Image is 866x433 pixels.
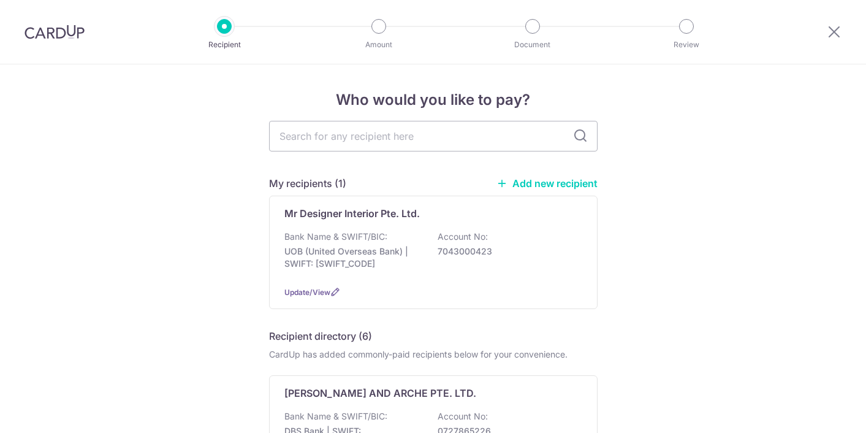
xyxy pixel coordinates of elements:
[284,231,387,243] p: Bank Name & SWIFT/BIC:
[269,329,372,343] h5: Recipient directory (6)
[487,39,578,51] p: Document
[269,121,598,151] input: Search for any recipient here
[641,39,732,51] p: Review
[438,410,488,423] p: Account No:
[496,177,598,190] a: Add new recipient
[438,231,488,243] p: Account No:
[284,410,387,423] p: Bank Name & SWIFT/BIC:
[25,25,85,39] img: CardUp
[269,89,598,111] h4: Who would you like to pay?
[269,176,346,191] h5: My recipients (1)
[333,39,424,51] p: Amount
[284,386,476,400] p: [PERSON_NAME] AND ARCHE PTE. LTD.
[284,206,420,221] p: Mr Designer Interior Pte. Ltd.
[284,288,330,297] a: Update/View
[438,245,575,258] p: 7043000423
[284,245,422,270] p: UOB (United Overseas Bank) | SWIFT: [SWIFT_CODE]
[179,39,270,51] p: Recipient
[269,348,598,361] div: CardUp has added commonly-paid recipients below for your convenience.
